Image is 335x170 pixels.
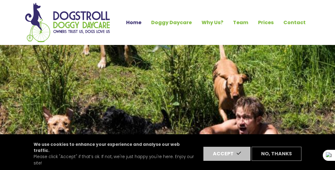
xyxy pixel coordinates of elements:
a: Prices [253,17,279,28]
button: Accept [203,147,250,161]
a: Contact [279,17,311,28]
strong: We use cookies to enhance your experience and analyse our web traffic. [34,142,180,153]
p: Please click "Accept" if that’s ok. If not, we're just happy you're here. Enjoy our site! [34,142,195,167]
a: Home [121,17,146,28]
a: Doggy Daycare [146,17,197,28]
a: Team [228,17,253,28]
a: Why Us? [197,17,228,28]
img: Home [25,2,110,42]
button: No, thanks [252,147,301,161]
